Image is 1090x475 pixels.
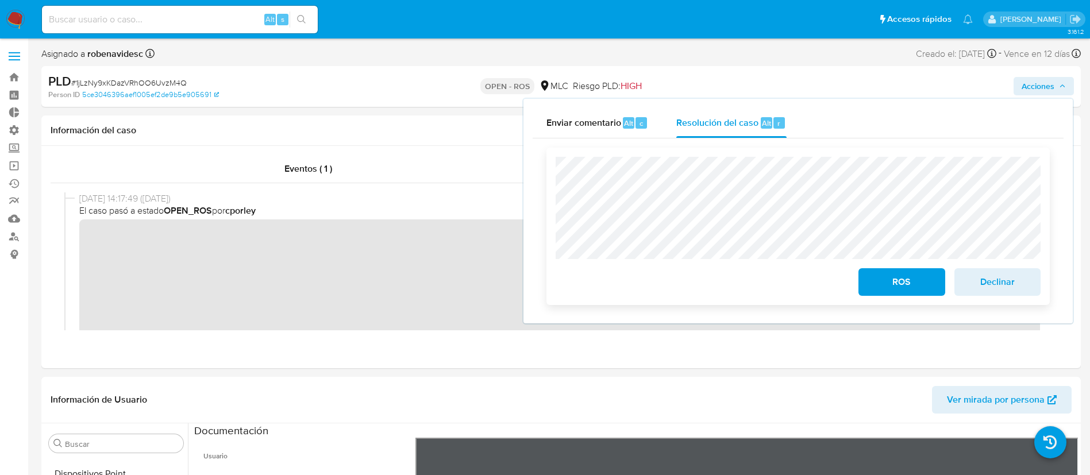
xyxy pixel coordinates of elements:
[969,269,1026,295] span: Declinar
[954,268,1041,296] button: Declinar
[932,386,1072,414] button: Ver mirada por persona
[71,77,187,88] span: # 1jLzNy9xKDazVRhOO6UvzM4Q
[999,46,1002,61] span: -
[48,90,80,100] b: Person ID
[573,80,642,92] span: Riesgo PLD:
[621,79,642,92] span: HIGH
[53,439,63,448] button: Buscar
[284,162,332,175] span: Eventos ( 1 )
[947,386,1045,414] span: Ver mirada por persona
[281,14,284,25] span: s
[1000,14,1065,25] p: rociodaniela.benavidescatalan@mercadolibre.cl
[265,14,275,25] span: Alt
[51,394,147,406] h1: Información de Usuario
[51,125,1072,136] h1: Información del caso
[916,46,996,61] div: Creado el: [DATE]
[624,118,633,129] span: Alt
[887,13,952,25] span: Accesos rápidos
[41,48,143,60] span: Asignado a
[82,90,219,100] a: 5ce3046396aef1005ef2de9b5e905691
[777,118,780,129] span: r
[42,12,318,27] input: Buscar usuario o caso...
[1022,77,1054,95] span: Acciones
[858,268,945,296] button: ROS
[963,14,973,24] a: Notificaciones
[762,118,771,129] span: Alt
[539,80,568,92] div: MLC
[85,47,143,60] b: robenavidesc
[48,72,71,90] b: PLD
[65,439,179,449] input: Buscar
[1014,77,1074,95] button: Acciones
[290,11,313,28] button: search-icon
[546,116,621,129] span: Enviar comentario
[873,269,930,295] span: ROS
[676,116,758,129] span: Resolución del caso
[480,78,534,94] p: OPEN - ROS
[1004,48,1070,60] span: Vence en 12 días
[1069,13,1081,25] a: Salir
[640,118,643,129] span: c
